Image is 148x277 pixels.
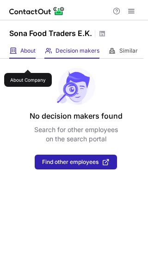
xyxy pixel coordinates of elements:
[42,159,99,165] span: Find other employees
[119,47,138,54] span: Similar
[9,6,65,17] img: ContactOut v5.3.10
[30,110,123,121] header: No decision makers found
[55,47,99,54] span: Decision makers
[56,68,96,105] img: No leads found
[20,47,36,54] span: About
[9,28,92,39] h1: Sona Food Traders E.K.
[35,155,117,169] button: Find other employees
[34,125,118,144] p: Search for other employees on the search portal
